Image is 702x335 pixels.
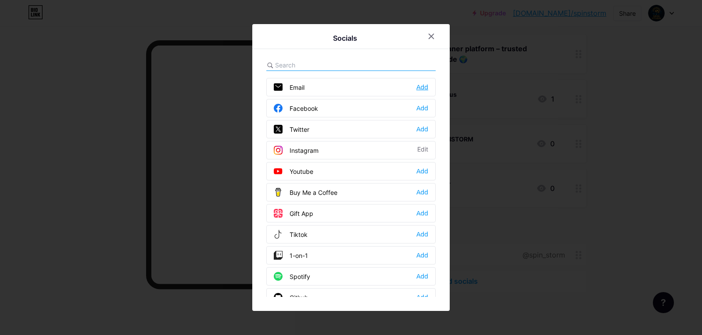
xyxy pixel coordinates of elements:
div: Add [416,230,428,239]
input: Search [275,60,372,70]
div: Add [416,251,428,260]
div: Add [416,272,428,281]
div: Add [416,104,428,113]
div: Socials [333,33,357,43]
div: Edit [417,146,428,155]
div: Facebook [274,104,318,113]
div: Add [416,209,428,218]
div: Buy Me a Coffee [274,188,337,197]
div: Twitter [274,125,309,134]
div: Youtube [274,167,313,176]
div: Tiktok [274,230,308,239]
div: Gift App [274,209,313,218]
div: Add [416,167,428,176]
div: Instagram [274,146,319,155]
div: Email [274,83,304,92]
div: Add [416,188,428,197]
div: Github [274,293,308,302]
div: Add [416,83,428,92]
div: 1-on-1 [274,251,308,260]
div: Add [416,293,428,302]
div: Add [416,125,428,134]
div: Spotify [274,272,310,281]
